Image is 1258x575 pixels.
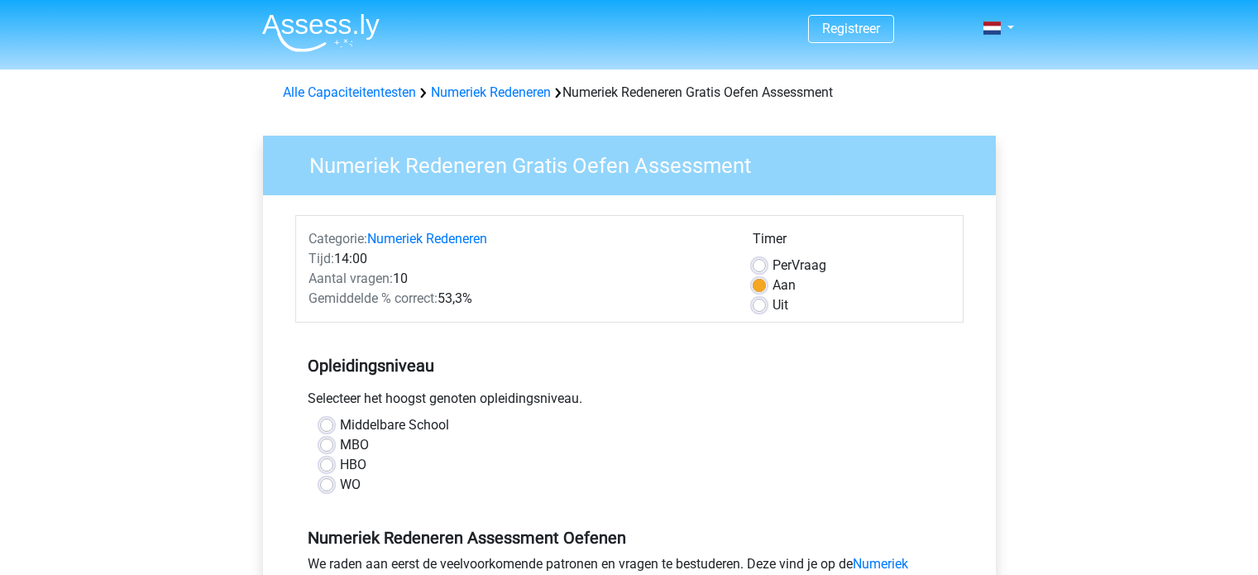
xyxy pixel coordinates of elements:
[296,289,740,309] div: 53,3%
[772,276,796,295] label: Aan
[431,84,551,100] a: Numeriek Redeneren
[340,455,366,475] label: HBO
[309,290,438,306] span: Gemiddelde % correct:
[367,231,487,247] a: Numeriek Redeneren
[753,229,950,256] div: Timer
[289,146,983,179] h3: Numeriek Redeneren Gratis Oefen Assessment
[308,349,951,382] h5: Opleidingsniveau
[772,256,826,276] label: Vraag
[276,83,983,103] div: Numeriek Redeneren Gratis Oefen Assessment
[772,295,788,315] label: Uit
[309,271,393,286] span: Aantal vragen:
[295,389,964,415] div: Selecteer het hoogst genoten opleidingsniveau.
[283,84,416,100] a: Alle Capaciteitentesten
[308,528,951,548] h5: Numeriek Redeneren Assessment Oefenen
[340,415,449,435] label: Middelbare School
[262,13,380,52] img: Assessly
[309,251,334,266] span: Tijd:
[296,269,740,289] div: 10
[822,21,880,36] a: Registreer
[340,475,361,495] label: WO
[772,257,792,273] span: Per
[309,231,367,247] span: Categorie:
[340,435,369,455] label: MBO
[296,249,740,269] div: 14:00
